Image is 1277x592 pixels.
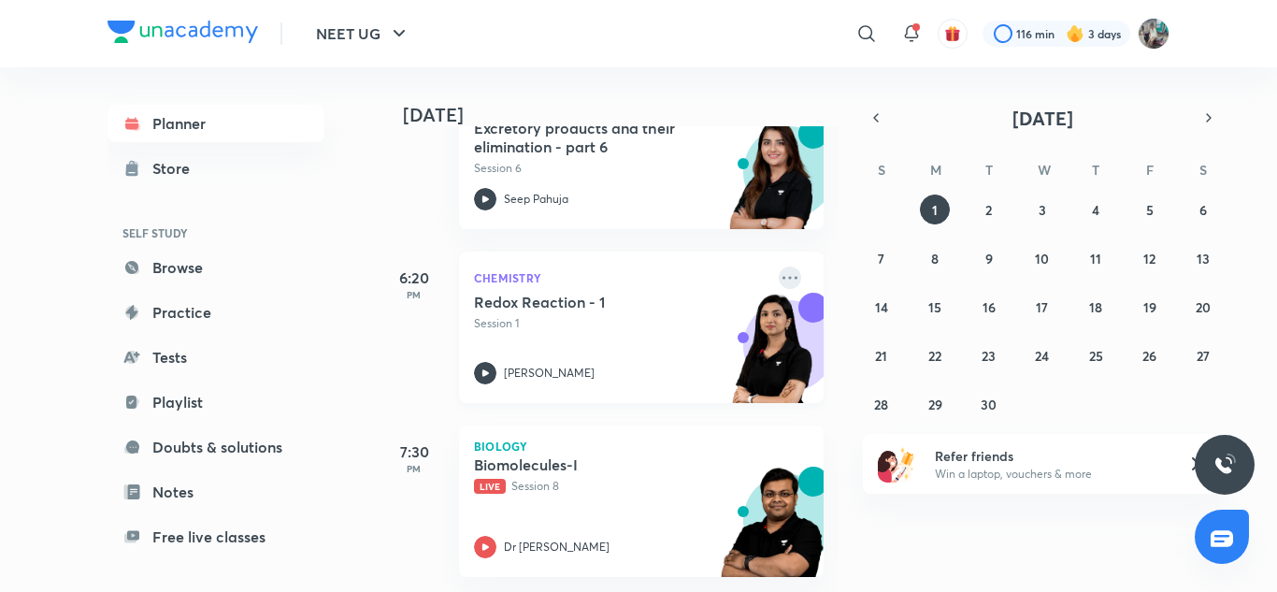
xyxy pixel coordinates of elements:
[108,217,324,249] h6: SELF STUDY
[474,478,768,495] p: Session 8
[875,298,888,316] abbr: September 14, 2025
[721,293,824,422] img: unacademy
[474,315,768,332] p: Session 1
[504,365,595,382] p: [PERSON_NAME]
[152,157,201,180] div: Store
[874,396,888,413] abbr: September 28, 2025
[920,195,950,224] button: September 1, 2025
[935,466,1165,483] p: Win a laptop, vouchers & more
[935,446,1165,466] h6: Refer friends
[1066,24,1084,43] img: streak
[1197,250,1210,267] abbr: September 13, 2025
[928,347,941,365] abbr: September 22, 2025
[932,201,938,219] abbr: September 1, 2025
[305,15,422,52] button: NEET UG
[474,119,707,156] h5: Excretory products and their elimination - part 6
[867,292,897,322] button: September 14, 2025
[108,21,258,43] img: Company Logo
[403,104,842,126] h4: [DATE]
[875,347,887,365] abbr: September 21, 2025
[1188,195,1218,224] button: September 6, 2025
[985,161,993,179] abbr: Tuesday
[1092,201,1099,219] abbr: September 4, 2025
[1012,106,1073,131] span: [DATE]
[867,243,897,273] button: September 7, 2025
[889,105,1196,131] button: [DATE]
[944,25,961,42] img: avatar
[928,396,942,413] abbr: September 29, 2025
[985,250,993,267] abbr: September 9, 2025
[1035,347,1049,365] abbr: September 24, 2025
[981,396,997,413] abbr: September 30, 2025
[982,347,996,365] abbr: September 23, 2025
[1036,298,1048,316] abbr: September 17, 2025
[108,339,324,376] a: Tests
[983,298,996,316] abbr: September 16, 2025
[1035,250,1049,267] abbr: September 10, 2025
[974,389,1004,419] button: September 30, 2025
[377,440,452,463] h5: 7:30
[474,160,768,177] p: Session 6
[1027,195,1057,224] button: September 3, 2025
[1027,243,1057,273] button: September 10, 2025
[377,463,452,474] p: PM
[974,195,1004,224] button: September 2, 2025
[920,292,950,322] button: September 15, 2025
[1142,347,1156,365] abbr: September 26, 2025
[1188,243,1218,273] button: September 13, 2025
[108,21,258,48] a: Company Logo
[1081,243,1111,273] button: September 11, 2025
[878,445,915,483] img: referral
[1188,292,1218,322] button: September 20, 2025
[1199,201,1207,219] abbr: September 6, 2025
[108,249,324,286] a: Browse
[1213,454,1236,476] img: ttu
[1089,298,1102,316] abbr: September 18, 2025
[504,539,610,556] p: Dr [PERSON_NAME]
[474,455,707,474] h5: Biomolecules-I
[1081,195,1111,224] button: September 4, 2025
[867,340,897,370] button: September 21, 2025
[1081,292,1111,322] button: September 18, 2025
[1038,161,1051,179] abbr: Wednesday
[108,105,324,142] a: Planner
[1089,347,1103,365] abbr: September 25, 2025
[377,289,452,300] p: PM
[474,479,506,494] span: Live
[1092,161,1099,179] abbr: Thursday
[1199,161,1207,179] abbr: Saturday
[1196,298,1211,316] abbr: September 20, 2025
[1135,195,1165,224] button: September 5, 2025
[1081,340,1111,370] button: September 25, 2025
[474,267,768,289] p: Chemistry
[1027,340,1057,370] button: September 24, 2025
[985,201,992,219] abbr: September 2, 2025
[920,340,950,370] button: September 22, 2025
[108,294,324,331] a: Practice
[974,292,1004,322] button: September 16, 2025
[878,161,885,179] abbr: Sunday
[1197,347,1210,365] abbr: September 27, 2025
[1188,340,1218,370] button: September 27, 2025
[108,428,324,466] a: Doubts & solutions
[974,243,1004,273] button: September 9, 2025
[1146,161,1154,179] abbr: Friday
[928,298,941,316] abbr: September 15, 2025
[504,191,568,208] p: Seep Pahuja
[108,473,324,511] a: Notes
[1146,201,1154,219] abbr: September 5, 2025
[1090,250,1101,267] abbr: September 11, 2025
[938,19,968,49] button: avatar
[920,389,950,419] button: September 29, 2025
[1135,292,1165,322] button: September 19, 2025
[867,389,897,419] button: September 28, 2025
[930,161,941,179] abbr: Monday
[878,250,884,267] abbr: September 7, 2025
[1135,340,1165,370] button: September 26, 2025
[1135,243,1165,273] button: September 12, 2025
[474,440,809,452] p: Biology
[108,383,324,421] a: Playlist
[108,150,324,187] a: Store
[474,293,707,311] h5: Redox Reaction - 1
[377,267,452,289] h5: 6:20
